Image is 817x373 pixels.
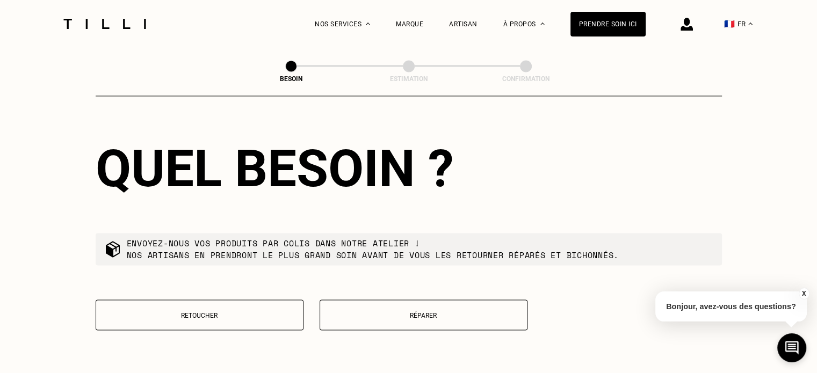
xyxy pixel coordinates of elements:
div: Besoin [237,75,345,83]
img: Logo du service de couturière Tilli [60,19,150,29]
img: Menu déroulant à propos [540,23,545,25]
a: Marque [396,20,423,28]
img: menu déroulant [748,23,753,25]
img: icône connexion [681,18,693,31]
p: Envoyez-nous vos produits par colis dans notre atelier ! Nos artisans en prendront le plus grand ... [127,237,619,261]
img: commande colis [104,240,121,258]
button: X [798,288,809,299]
img: Menu déroulant [366,23,370,25]
p: Retoucher [102,311,298,319]
div: Quel besoin ? [96,138,722,199]
a: Artisan [449,20,478,28]
div: Confirmation [472,75,580,83]
p: Réparer [326,311,522,319]
p: Bonjour, avez-vous des questions? [655,291,807,321]
button: Retoucher [96,299,303,330]
button: Réparer [320,299,527,330]
a: Prendre soin ici [570,12,646,36]
div: Estimation [355,75,462,83]
span: 🇫🇷 [724,19,735,29]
